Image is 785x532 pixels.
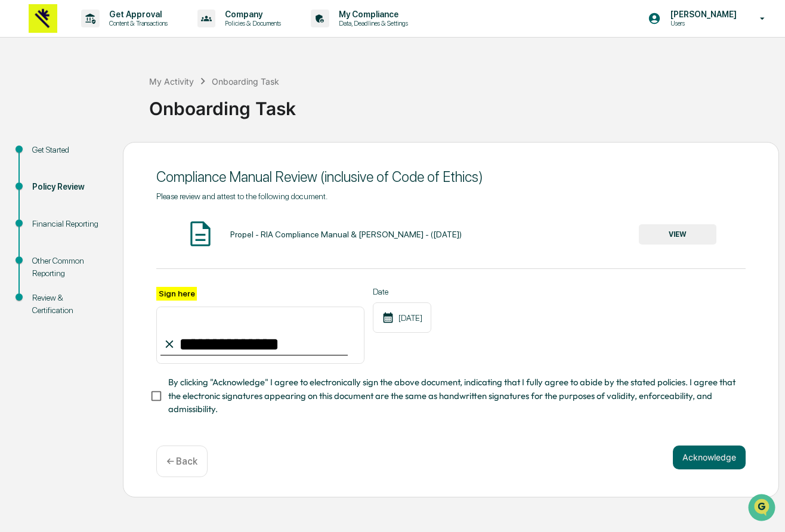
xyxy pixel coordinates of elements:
[12,25,217,44] p: How can we help?
[329,19,414,27] p: Data, Deadlines & Settings
[212,76,279,86] div: Onboarding Task
[673,446,746,469] button: Acknowledge
[329,10,414,19] p: My Compliance
[156,191,327,201] span: Please review and attest to the following document.
[186,219,215,249] img: Document Icon
[168,376,736,416] span: By clicking "Acknowledge" I agree to electronically sign the above document, indicating that I fu...
[32,218,104,230] div: Financial Reporting
[215,10,287,19] p: Company
[12,91,33,113] img: 1746055101610-c473b297-6a78-478c-a979-82029cc54cd1
[12,174,21,184] div: 🔎
[31,54,197,67] input: Clear
[7,146,82,167] a: 🖐️Preclearance
[32,144,104,156] div: Get Started
[12,151,21,161] div: 🖐️
[639,224,716,245] button: VIEW
[7,168,80,190] a: 🔎Data Lookup
[32,181,104,193] div: Policy Review
[84,202,144,211] a: Powered byPylon
[98,150,148,162] span: Attestations
[747,493,779,525] iframe: Open customer support
[203,95,217,109] button: Start new chat
[156,287,197,301] label: Sign here
[373,287,431,296] label: Date
[41,103,151,113] div: We're available if you need us!
[119,202,144,211] span: Pylon
[215,19,287,27] p: Policies & Documents
[86,151,96,161] div: 🗄️
[24,173,75,185] span: Data Lookup
[82,146,153,167] a: 🗄️Attestations
[661,19,743,27] p: Users
[230,230,462,239] div: Propel - RIA Compliance Manual & [PERSON_NAME] - ([DATE])
[149,88,779,119] div: Onboarding Task
[32,292,104,317] div: Review & Certification
[29,4,57,33] img: logo
[661,10,743,19] p: [PERSON_NAME]
[41,91,196,103] div: Start new chat
[166,456,197,467] p: ← Back
[373,302,431,333] div: [DATE]
[32,255,104,280] div: Other Common Reporting
[149,76,194,86] div: My Activity
[100,10,174,19] p: Get Approval
[156,168,746,185] div: Compliance Manual Review (inclusive of Code of Ethics)
[24,150,77,162] span: Preclearance
[100,19,174,27] p: Content & Transactions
